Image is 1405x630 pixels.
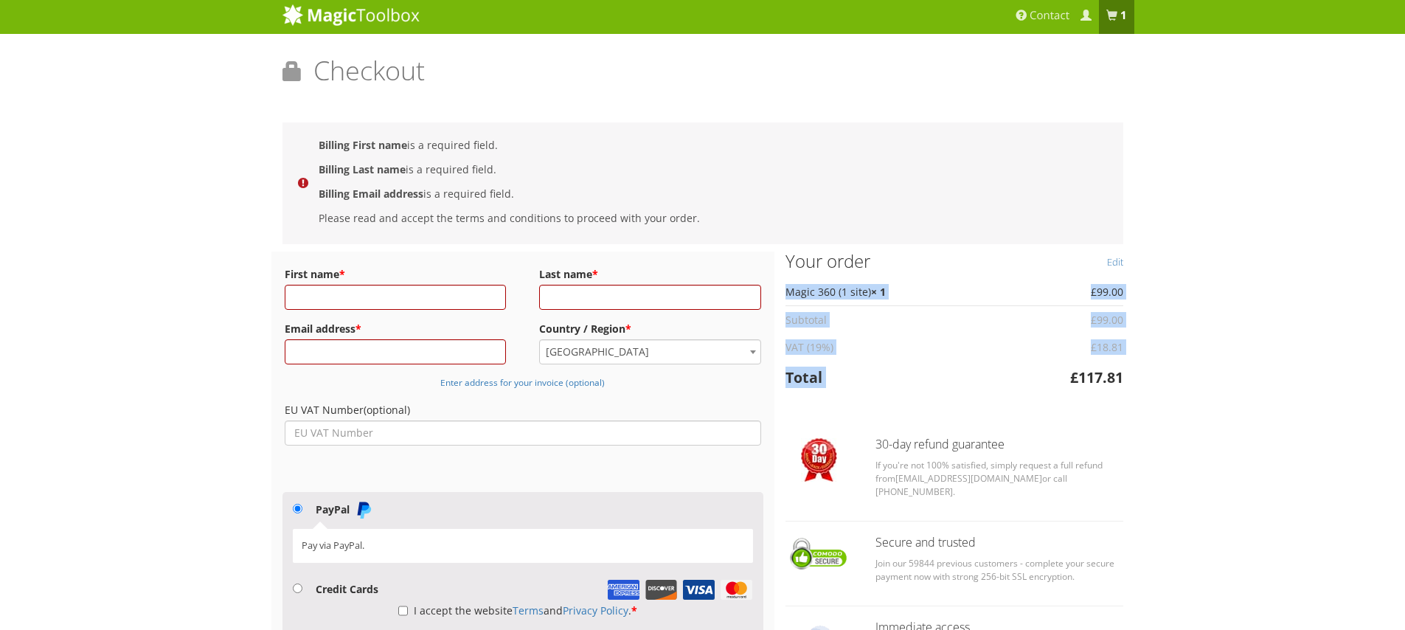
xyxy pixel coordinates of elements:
h3: Your order [785,252,1123,271]
li: is a required field. [319,185,1103,202]
p: Join our 59844 previous customers - complete your secure payment now with strong 256-bit SSL encr... [875,557,1123,584]
img: Checkout [801,438,837,482]
label: EU VAT Number [285,400,762,420]
span: Contact [1030,8,1069,23]
strong: × 1 [871,285,886,299]
a: Enter address for your invoice (optional) [440,375,605,389]
img: MasterCard [720,580,753,600]
strong: Billing First name [319,138,407,152]
img: MagicToolbox.com - Image tools for your website [282,4,420,26]
span: Country / Region [539,339,761,364]
label: Credit Cards [316,582,378,596]
input: EU VAT Number [285,420,762,446]
abbr: required [625,322,631,336]
th: Total [785,361,1001,394]
h3: 30-day refund guarantee [875,438,1123,451]
span: £ [1091,285,1097,299]
a: Terms [513,603,544,617]
li: Please read and accept the terms and conditions to proceed with your order. [319,210,1103,226]
img: Checkout [785,536,853,572]
label: Email address [285,319,507,339]
a: [EMAIL_ADDRESS][DOMAIN_NAME] [895,472,1042,485]
img: PayPal [355,501,372,519]
label: First name [285,264,507,285]
input: I accept the websiteTermsandPrivacy Policy.* [398,598,408,623]
img: Discover [645,580,678,600]
td: Magic 360 (1 site) [785,278,1001,305]
th: VAT (19%) [785,333,1001,361]
a: Privacy Policy [563,603,628,617]
label: I accept the website and . [398,603,637,617]
bdi: 117.81 [1070,367,1123,387]
span: Germany [540,340,760,364]
bdi: 99.00 [1091,313,1123,327]
label: Country / Region [539,319,761,339]
li: is a required field. [319,136,1103,153]
iframe: PayPal Message 1 [282,452,764,465]
span: £ [1091,313,1097,327]
strong: Billing Email address [319,187,423,201]
li: is a required field. [319,161,1103,178]
label: PayPal [316,502,372,516]
abbr: required [631,603,637,617]
span: 18.81 [1091,340,1123,354]
span: £ [1070,367,1078,387]
abbr: required [355,322,361,336]
label: Last name [539,264,761,285]
img: Visa [682,580,715,600]
span: (optional) [364,403,410,417]
th: Subtotal [785,305,1001,333]
abbr: required [592,267,598,281]
h1: Checkout [282,56,1123,97]
bdi: 99.00 [1091,285,1123,299]
abbr: required [339,267,345,281]
strong: Billing Last name [319,162,406,176]
p: Pay via PayPal. [302,539,743,553]
span: £ [1091,340,1097,354]
a: Edit [1107,252,1123,272]
p: If you're not 100% satisfied, simply request a full refund from or call [PHONE_NUMBER]. [875,459,1123,499]
h3: Secure and trusted [875,536,1123,550]
b: 1 [1120,8,1127,23]
small: Enter address for your invoice (optional) [440,376,605,388]
img: Amex [607,580,640,600]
